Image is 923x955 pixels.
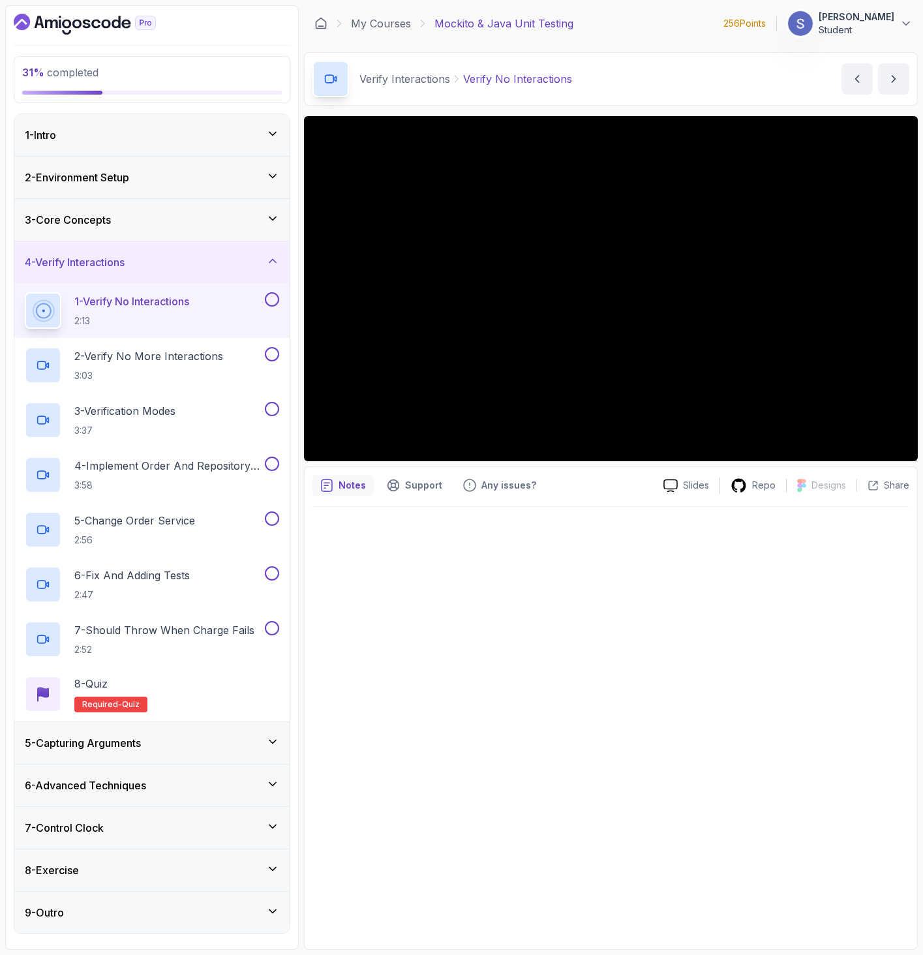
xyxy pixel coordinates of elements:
[25,820,104,836] h3: 7 - Control Clock
[481,479,536,492] p: Any issues?
[455,475,544,496] button: Feedback button
[25,905,64,920] h3: 9 - Outro
[25,862,79,878] h3: 8 - Exercise
[339,479,366,492] p: Notes
[74,348,223,364] p: 2 - Verify No More Interactions
[14,241,290,283] button: 4-Verify Interactions
[74,588,190,601] p: 2:47
[25,457,279,493] button: 4-Implement Order And Repository Classes3:58
[14,722,290,764] button: 5-Capturing Arguments
[720,477,786,494] a: Repo
[74,676,108,691] p: 8 - Quiz
[25,735,141,751] h3: 5 - Capturing Arguments
[788,11,813,36] img: user profile image
[811,479,846,492] p: Designs
[14,765,290,806] button: 6-Advanced Techniques
[74,369,223,382] p: 3:03
[25,511,279,548] button: 5-Change Order Service2:56
[841,63,873,95] button: previous content
[312,475,374,496] button: notes button
[884,479,909,492] p: Share
[74,424,175,437] p: 3:37
[351,16,411,31] a: My Courses
[723,17,766,30] p: 256 Points
[22,66,44,79] span: 31 %
[74,314,189,327] p: 2:13
[25,778,146,793] h3: 6 - Advanced Techniques
[74,403,175,419] p: 3 - Verification Modes
[752,479,776,492] p: Repo
[22,66,98,79] span: completed
[14,807,290,849] button: 7-Control Clock
[74,513,195,528] p: 5 - Change Order Service
[434,16,573,31] p: Mockito & Java Unit Testing
[819,10,894,23] p: [PERSON_NAME]
[25,212,111,228] h3: 3 - Core Concepts
[304,116,918,461] iframe: 1 - Verify No Interactions
[683,479,709,492] p: Slides
[74,568,190,583] p: 6 - Fix And Adding Tests
[25,621,279,658] button: 7-Should Throw When Charge Fails2:52
[122,699,140,710] span: quiz
[359,71,450,87] p: Verify Interactions
[787,10,913,37] button: user profile image[PERSON_NAME]Student
[878,63,909,95] button: next content
[25,566,279,603] button: 6-Fix And Adding Tests2:47
[74,479,262,492] p: 3:58
[14,157,290,198] button: 2-Environment Setup
[463,71,572,87] p: Verify No Interactions
[819,23,894,37] p: Student
[74,534,195,547] p: 2:56
[14,892,290,933] button: 9-Outro
[379,475,450,496] button: Support button
[25,676,279,712] button: 8-QuizRequired-quiz
[14,199,290,241] button: 3-Core Concepts
[25,402,279,438] button: 3-Verification Modes3:37
[25,127,56,143] h3: 1 - Intro
[14,114,290,156] button: 1-Intro
[25,347,279,384] button: 2-Verify No More Interactions3:03
[74,458,262,474] p: 4 - Implement Order And Repository Classes
[14,849,290,891] button: 8-Exercise
[74,294,189,309] p: 1 - Verify No Interactions
[14,14,186,35] a: Dashboard
[74,643,254,656] p: 2:52
[74,622,254,638] p: 7 - Should Throw When Charge Fails
[314,17,327,30] a: Dashboard
[25,170,129,185] h3: 2 - Environment Setup
[856,479,909,492] button: Share
[653,479,719,493] a: Slides
[82,699,122,710] span: Required-
[25,254,125,270] h3: 4 - Verify Interactions
[25,292,279,329] button: 1-Verify No Interactions2:13
[405,479,442,492] p: Support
